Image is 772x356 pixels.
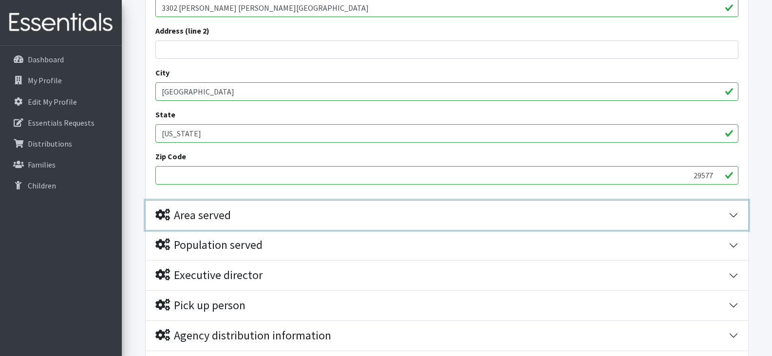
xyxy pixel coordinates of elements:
div: Executive director [155,268,263,282]
p: My Profile [28,75,62,85]
div: Area served [155,208,231,223]
div: Population served [155,238,263,252]
p: Edit My Profile [28,97,77,107]
button: Area served [146,201,748,230]
a: Distributions [4,134,118,153]
a: Dashboard [4,50,118,69]
label: Address (line 2) [155,25,209,37]
button: Executive director [146,261,748,290]
button: Pick up person [146,291,748,320]
a: Essentials Requests [4,113,118,132]
p: Essentials Requests [28,118,94,128]
div: Pick up person [155,299,245,313]
p: Families [28,160,56,169]
label: State [155,109,175,120]
p: Dashboard [28,55,64,64]
p: Children [28,181,56,190]
label: City [155,67,169,78]
p: Distributions [28,139,72,149]
button: Population served [146,230,748,260]
div: Agency distribution information [155,329,331,343]
button: Agency distribution information [146,321,748,351]
a: Families [4,155,118,174]
label: Zip Code [155,150,186,162]
a: Children [4,176,118,195]
a: My Profile [4,71,118,90]
a: Edit My Profile [4,92,118,112]
img: HumanEssentials [4,6,118,39]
